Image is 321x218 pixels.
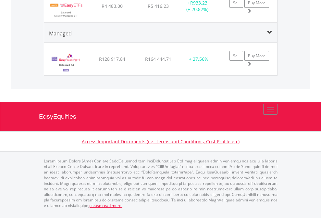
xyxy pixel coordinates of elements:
[102,3,123,9] span: R4 483.00
[244,51,269,61] a: Buy More
[229,51,243,61] a: Sell
[82,138,240,145] a: Access Important Documents (i.e. Terms and Conditions, Cost Profile etc)
[145,56,171,62] span: R164 444.71
[148,3,169,9] span: R5 416.23
[99,56,125,62] span: R128 917.84
[89,203,122,208] a: please read more:
[44,158,278,208] p: Lorem Ipsum Dolors (Ame) Con a/e SeddOeiusmod tem InciDiduntut Lab Etd mag aliquaen admin veniamq...
[47,51,85,74] img: EMPBundle_CBalancedRA.png
[49,30,72,37] span: Managed
[182,56,215,62] div: + 27.56%
[39,102,282,131] a: EasyEquities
